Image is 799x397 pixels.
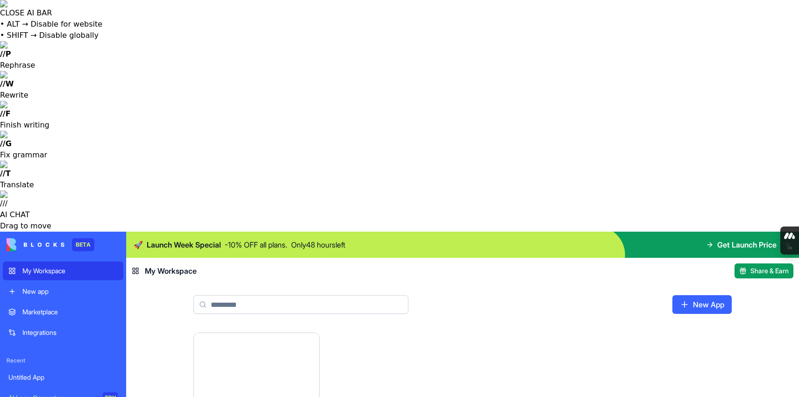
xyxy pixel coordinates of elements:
[22,328,118,337] div: Integrations
[126,232,799,258] img: Background
[291,239,345,250] p: Only 48 hours left
[22,287,118,296] div: New app
[3,323,123,342] a: Integrations
[134,239,143,250] span: 🚀
[3,262,123,280] a: My Workspace
[72,238,94,251] div: BETA
[7,238,94,251] a: BETA
[750,266,789,276] span: Share & Earn
[8,373,118,382] div: Untitled App
[145,265,197,276] span: My Workspace
[672,295,732,314] a: New App
[3,282,123,301] a: New app
[22,307,118,317] div: Marketplace
[22,266,118,276] div: My Workspace
[735,263,793,278] button: Share & Earn
[225,239,287,250] p: - 10 % OFF all plans.
[3,303,123,321] a: Marketplace
[147,239,221,250] span: Launch Week Special
[7,238,64,251] img: logo
[3,357,123,364] span: Recent
[3,368,123,387] a: Untitled App
[717,239,777,250] span: Get Launch Price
